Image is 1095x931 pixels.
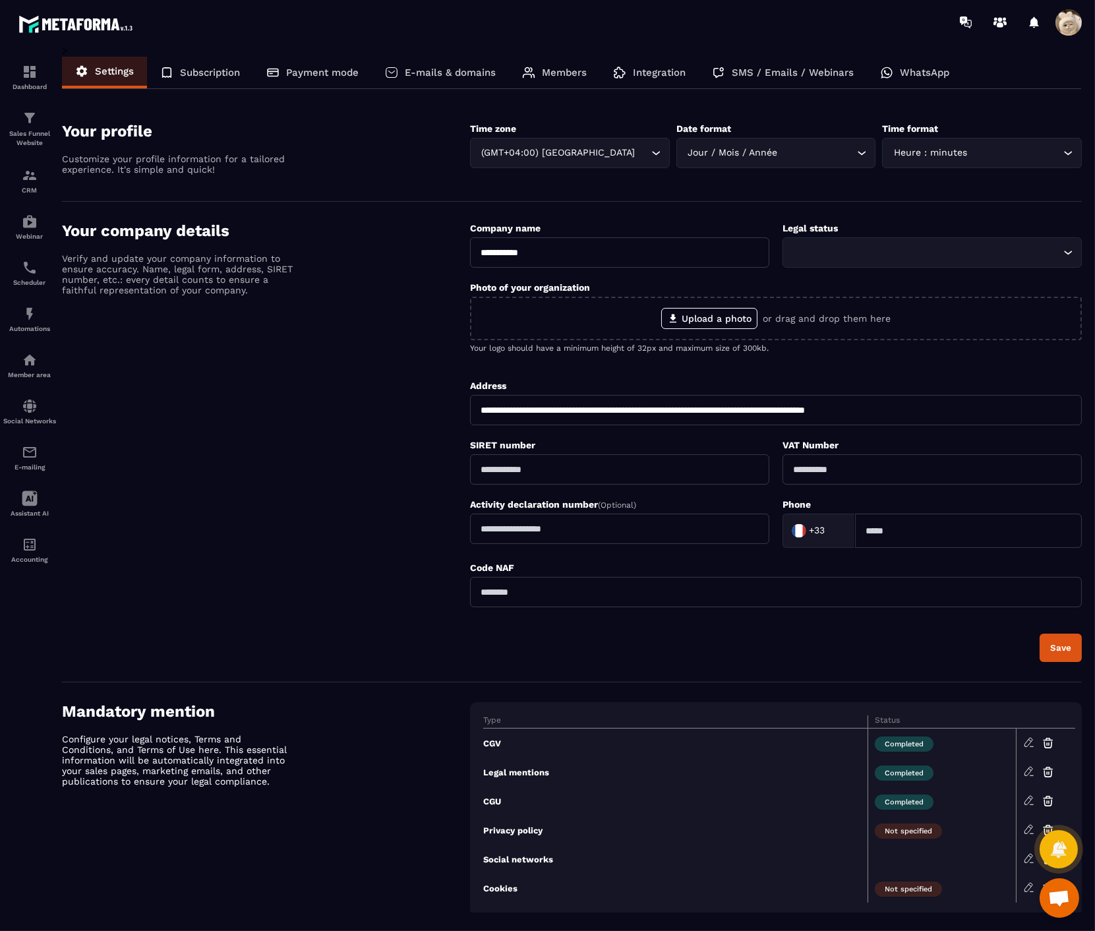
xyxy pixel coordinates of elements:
div: Search for option [882,138,1082,168]
span: Jour / Mois / Année [685,146,781,160]
td: Privacy policy [483,816,868,845]
span: +33 [809,524,825,537]
td: Social networks [483,845,868,874]
img: automations [22,352,38,368]
p: Social Networks [3,417,56,425]
img: formation [22,167,38,183]
label: Legal status [783,223,838,233]
button: Save [1040,634,1082,662]
a: automationsautomationsMember area [3,342,56,388]
span: Completed [875,736,933,752]
p: Sales Funnel Website [3,129,56,148]
div: Search for option [470,138,670,168]
p: Your logo should have a minimum height of 32px and maximum size of 300kb. [470,344,1082,353]
h4: Mandatory mention [62,702,470,721]
input: Search for option [828,521,841,541]
label: SIRET number [470,440,535,450]
div: Search for option [783,237,1082,268]
img: scheduler [22,260,38,276]
p: Automations [3,325,56,332]
img: accountant [22,537,38,553]
p: Integration [633,67,686,78]
img: automations [22,306,38,322]
label: Address [470,380,506,391]
img: formation [22,64,38,80]
td: Cookies [483,874,868,903]
p: Settings [95,65,134,77]
a: formationformationCRM [3,158,56,204]
a: Assistant AI [3,481,56,527]
th: Status [868,715,1017,729]
a: automationsautomationsAutomations [3,296,56,342]
img: Country Flag [786,518,812,544]
div: Open chat [1040,878,1079,918]
p: E-mails & domains [405,67,496,78]
td: CGU [483,787,868,816]
img: logo [18,12,137,36]
h4: Your company details [62,222,470,240]
span: (Optional) [598,500,636,510]
a: accountantaccountantAccounting [3,527,56,573]
label: Company name [470,223,541,233]
input: Search for option [970,146,1060,160]
h4: Your profile [62,122,470,140]
p: or drag and drop them here [763,313,891,324]
p: CRM [3,187,56,194]
label: Upload a photo [661,308,757,329]
div: Save [1050,643,1071,653]
p: Accounting [3,556,56,563]
a: formationformationSales Funnel Website [3,100,56,158]
div: Search for option [783,514,855,548]
div: Search for option [676,138,876,168]
p: Verify and update your company information to ensure accuracy. Name, legal form, address, SIRET n... [62,253,293,295]
a: schedulerschedulerScheduler [3,250,56,296]
a: formationformationDashboard [3,54,56,100]
label: Time zone [470,123,516,134]
p: Member area [3,371,56,378]
a: social-networksocial-networkSocial Networks [3,388,56,435]
label: Code NAF [470,562,514,573]
p: Dashboard [3,83,56,90]
span: Completed [875,766,933,781]
span: Heure : minutes [891,146,970,160]
p: Subscription [180,67,240,78]
input: Search for option [781,146,854,160]
p: Scheduler [3,279,56,286]
img: social-network [22,398,38,414]
p: Customize your profile information for a tailored experience. It's simple and quick! [62,154,293,175]
label: Activity declaration number [470,499,636,510]
td: CGV [483,729,868,758]
img: automations [22,214,38,229]
p: SMS / Emails / Webinars [732,67,854,78]
span: Completed [875,795,933,810]
p: Configure your legal notices, Terms and Conditions, and Terms of Use here. This essential informa... [62,734,293,787]
p: Payment mode [286,67,359,78]
a: emailemailE-mailing [3,435,56,481]
a: automationsautomationsWebinar [3,204,56,250]
p: Members [542,67,587,78]
p: Assistant AI [3,510,56,517]
img: formation [22,110,38,126]
span: Not specified [875,882,942,897]
p: E-mailing [3,464,56,471]
label: Phone [783,499,811,510]
label: Time format [882,123,938,134]
p: WhatsApp [900,67,949,78]
th: Type [483,715,868,729]
label: Date format [676,123,731,134]
span: Not specified [875,824,942,839]
input: Search for option [638,146,648,160]
img: email [22,444,38,460]
td: Legal mentions [483,758,868,787]
label: VAT Number [783,440,839,450]
input: Search for option [791,245,1060,260]
p: Webinar [3,233,56,240]
label: Photo of your organization [470,282,590,293]
span: (GMT+04:00) [GEOGRAPHIC_DATA] [479,146,638,160]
